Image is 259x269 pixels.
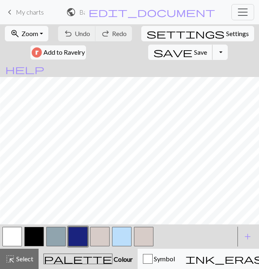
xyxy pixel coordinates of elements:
span: Colour [112,255,133,263]
span: Select [15,255,33,263]
span: keyboard_arrow_left [5,6,15,18]
h2: Baby [PERSON_NAME] / Dolphin.jpg [79,8,85,16]
span: highlight_alt [5,253,15,265]
button: Symbol [138,249,180,269]
button: Add to Ravelry [30,45,86,60]
img: Ravelry [32,47,42,58]
button: Zoom [5,26,48,41]
span: zoom_in [10,28,20,39]
span: palette [44,253,112,265]
span: My charts [16,8,44,16]
i: Settings [147,29,224,38]
span: help [5,64,44,75]
button: Toggle navigation [231,4,254,20]
span: Settings [226,29,249,38]
button: SettingsSettings [141,26,254,41]
button: Colour [39,249,138,269]
span: Add to Ravelry [43,47,85,58]
a: My charts [5,5,44,19]
span: Save [194,48,207,56]
span: settings [147,28,224,39]
span: Zoom [22,30,38,37]
span: public [66,6,76,18]
span: add [243,231,253,242]
span: Symbol [153,255,175,263]
span: edit_document [88,6,215,18]
button: Save [148,45,213,60]
span: save [153,47,192,58]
